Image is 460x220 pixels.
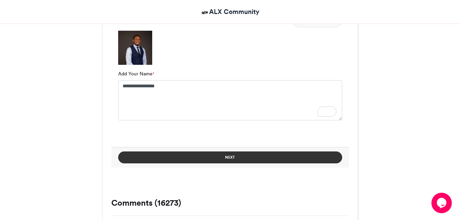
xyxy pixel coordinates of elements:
[118,80,342,120] textarea: To enrich screen reader interactions, please activate Accessibility in Grammarly extension settings
[118,70,154,77] label: Add Your Name
[118,31,152,65] img: 1760006097.82-b2dcae4267c1926e4edbba7f5065fdc4d8f11412.png
[111,199,349,207] h3: Comments (16273)
[201,8,209,17] img: ALX Community
[201,7,259,17] a: ALX Community
[431,193,453,213] iframe: chat widget
[118,151,342,163] button: Next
